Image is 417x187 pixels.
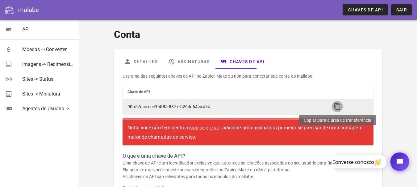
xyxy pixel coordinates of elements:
th: Chave de API: Não classificada. Ative para classificar em ordem crescente. [123,84,327,99]
font: Chave de API [127,90,150,94]
font: Chaves de API [230,59,265,64]
font: Agentes de Usuário -> Analisar [22,106,88,112]
font: Sites -> Miniatura [22,91,60,97]
font: Assinaturas [177,59,210,64]
font: malabe [18,6,39,14]
iframe: Bate-papo Tidio [333,147,414,176]
font: Ela permite que você conecte nossas integrações no Zapier, Make ou n8n à plataforma. [123,167,291,172]
img: 👋 [42,12,48,18]
font: 90b57dcc-cce9-4f85-8877-b26dd64cb474 [127,104,210,109]
font: Nota: você não tem nenhum [127,125,190,131]
font: Imagens -> Redimensionar [22,61,80,67]
a: Chaves de API [343,4,388,15]
font: O que é uma chave de API? [123,153,185,159]
button: Abrir widget de bate-papo [57,5,76,24]
a: subscrição [190,123,220,134]
font: , adicione uma assinatura primeiro se precisar de uma contagem maior de chamadas de serviço. [127,125,362,140]
font: Moedas -> Converter [22,47,67,52]
font: Chaves de API [348,7,383,12]
font: Sair [396,7,407,12]
font: Use uma das seguintes chaves de API no Zapier, Make ou n8n para conectar sua conta ao mallabe: [123,74,313,79]
button: Sair [391,4,412,15]
font: API [22,26,30,32]
font: Detalhes [134,59,158,64]
font: As chaves de API são relevantes para todos os módulos do mallabe. [123,174,254,179]
font: Uma chave de API é um identificador exclusivo que autentica solicitações associadas ao seu usuári... [123,161,372,165]
font: Conta [114,29,140,40]
font: subscrição [190,126,220,131]
font: Sites -> Status [22,76,53,82]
